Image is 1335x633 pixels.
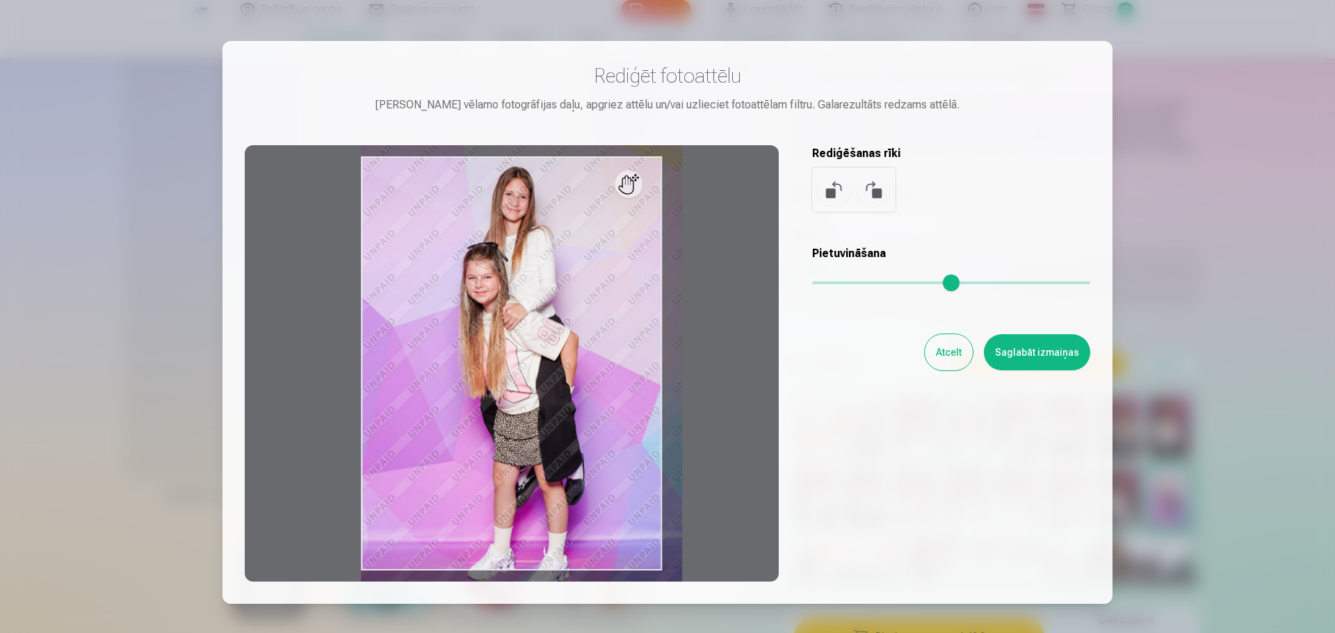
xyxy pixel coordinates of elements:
[812,245,1090,262] h5: Pietuvināšana
[984,334,1090,370] button: Saglabāt izmaiņas
[245,97,1090,113] div: [PERSON_NAME] vēlamo fotogrāfijas daļu, apgriez attēlu un/vai uzlieciet fotoattēlam filtru. Galar...
[812,145,1090,162] h5: Rediģēšanas rīki
[245,63,1090,88] h3: Rediģēt fotoattēlu
[925,334,973,370] button: Atcelt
